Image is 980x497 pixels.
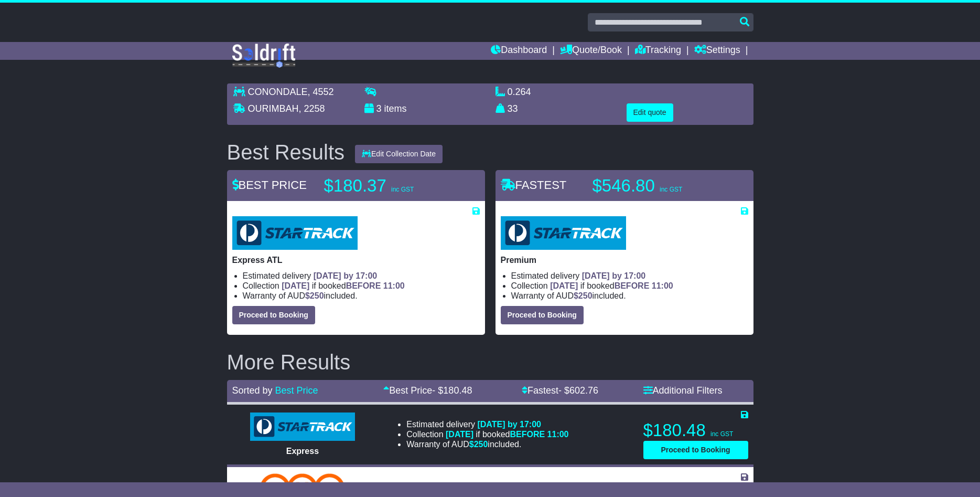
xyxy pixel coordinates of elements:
img: StarTrack: Premium [501,216,626,250]
h2: More Results [227,351,753,374]
button: Edit Collection Date [355,145,443,163]
li: Warranty of AUD included. [243,291,480,301]
p: $546.80 [593,175,724,196]
span: if booked [446,430,568,439]
li: Estimated delivery [406,419,568,429]
span: [DATE] by 17:00 [477,420,541,429]
span: [DATE] [282,281,309,290]
span: 33 [508,103,518,114]
span: BEFORE [510,430,545,439]
img: StarTrack: Express [250,413,355,441]
span: 250 [310,291,324,300]
span: [DATE] [550,281,578,290]
span: [DATE] by 17:00 [314,271,378,280]
span: , 4552 [308,87,334,97]
span: 3 [376,103,382,114]
span: BEST PRICE [232,178,307,192]
li: Warranty of AUD included. [511,291,748,301]
span: $ [305,291,324,300]
span: items [384,103,407,114]
button: Proceed to Booking [643,441,748,459]
a: Best Price [275,385,318,396]
li: Estimated delivery [511,271,748,281]
a: Settings [694,42,740,60]
span: 0.264 [508,87,531,97]
li: Estimated delivery [243,271,480,281]
span: $ [574,291,593,300]
a: Tracking [635,42,681,60]
p: Express ATL [232,255,480,265]
a: Fastest- $602.76 [522,385,598,396]
p: $180.37 [324,175,455,196]
span: 250 [474,440,488,449]
li: Estimated delivery [406,482,568,492]
span: [DATE] [446,430,473,439]
span: 250 [578,291,593,300]
div: Best Results [222,141,350,164]
span: BEFORE [615,281,650,290]
span: inc GST [660,186,682,193]
span: if booked [550,281,673,290]
span: 602.76 [569,385,598,396]
span: 11:00 [652,281,673,290]
a: Additional Filters [643,385,723,396]
p: Premium [501,255,748,265]
a: Quote/Book [560,42,622,60]
button: Edit quote [627,103,673,122]
span: $ [469,440,488,449]
li: Collection [511,281,748,291]
span: 11:00 [383,281,405,290]
span: [DATE] by 17:00 [582,271,646,280]
span: - $ [558,385,598,396]
span: inc GST [391,186,414,193]
button: Proceed to Booking [232,306,315,324]
span: , 2258 [299,103,325,114]
span: if booked [282,281,404,290]
span: OURIMBAH [248,103,299,114]
span: Express [286,447,319,456]
a: Dashboard [491,42,547,60]
a: Best Price- $180.48 [383,385,472,396]
span: 11:00 [547,430,569,439]
img: StarTrack: Express ATL [232,216,358,250]
span: FASTEST [501,178,567,192]
span: Sorted by [232,385,273,396]
span: BEFORE [346,281,381,290]
span: 180.48 [443,385,472,396]
span: - $ [432,385,472,396]
span: inc GST [710,430,733,438]
li: Collection [243,281,480,291]
span: CONONDALE [248,87,308,97]
li: Warranty of AUD included. [406,439,568,449]
li: Collection [406,429,568,439]
p: $180.48 [643,420,748,441]
button: Proceed to Booking [501,306,584,324]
